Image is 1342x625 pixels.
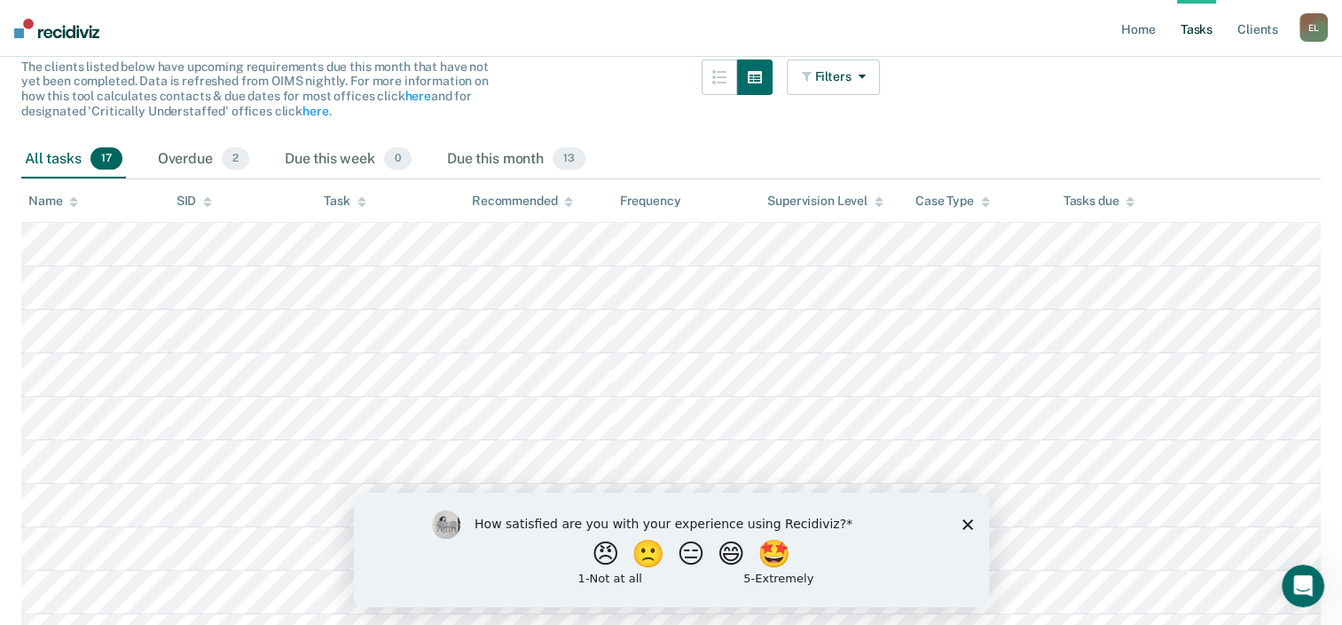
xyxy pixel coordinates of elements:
[324,194,365,209] div: Task
[14,19,99,38] img: Recidiviz
[443,140,589,179] div: Due this month13
[384,147,412,170] span: 0
[1063,194,1134,209] div: Tasks due
[472,194,573,209] div: Recommended
[767,194,883,209] div: Supervision Level
[28,194,78,209] div: Name
[21,59,489,118] span: The clients listed below have upcoming requirements due this month that have not yet been complet...
[1299,13,1328,42] button: EL
[404,89,430,103] a: here
[281,140,415,179] div: Due this week0
[553,147,585,170] span: 13
[222,147,249,170] span: 2
[354,493,989,607] iframe: Survey by Kim from Recidiviz
[177,194,213,209] div: SID
[154,140,253,179] div: Overdue2
[302,104,328,118] a: here
[620,194,681,209] div: Frequency
[915,194,990,209] div: Case Type
[90,147,122,170] span: 17
[21,140,126,179] div: All tasks17
[1282,565,1324,607] iframe: Intercom live chat
[1299,13,1328,42] div: E L
[787,59,881,95] button: Filters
